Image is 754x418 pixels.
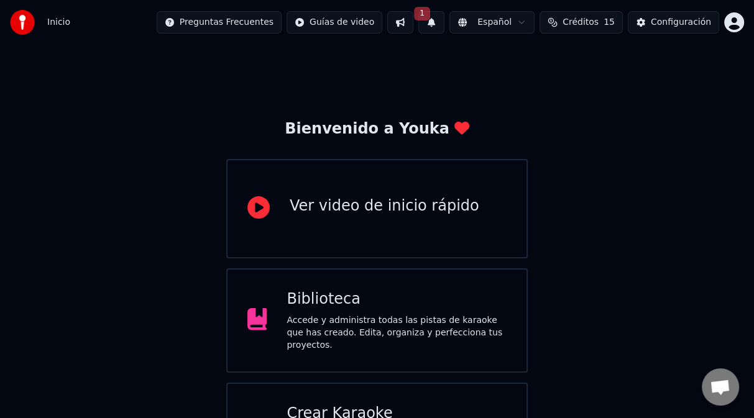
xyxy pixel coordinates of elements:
[47,16,70,29] nav: breadcrumb
[563,16,599,29] span: Créditos
[157,11,282,34] button: Preguntas Frecuentes
[604,16,615,29] span: 15
[47,16,70,29] span: Inicio
[290,196,479,216] div: Ver video de inicio rápido
[287,11,382,34] button: Guías de video
[287,314,507,352] div: Accede y administra todas las pistas de karaoke que has creado. Edita, organiza y perfecciona tus...
[10,10,35,35] img: youka
[540,11,623,34] button: Créditos15
[287,289,507,309] div: Biblioteca
[651,16,711,29] div: Configuración
[702,368,739,406] div: Chat abierto
[414,7,430,20] span: 1
[418,11,444,34] button: 1
[285,119,469,139] div: Bienvenido a Youka
[628,11,719,34] button: Configuración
